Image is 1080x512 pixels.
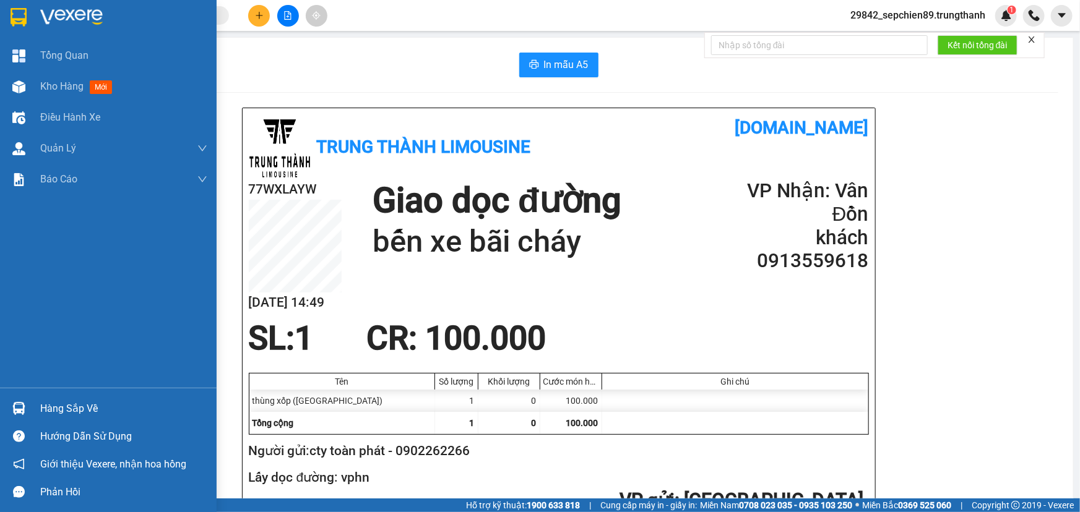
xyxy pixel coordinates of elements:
[40,171,77,187] span: Báo cáo
[961,498,962,512] span: |
[12,173,25,186] img: solution-icon
[12,402,25,415] img: warehouse-icon
[40,48,89,63] span: Tổng Quan
[40,483,207,501] div: Phản hồi
[249,390,435,412] div: thùng xốp ([GEOGRAPHIC_DATA])
[249,292,342,313] h2: [DATE] 14:49
[40,140,76,156] span: Quản Lý
[13,486,25,498] span: message
[295,319,314,357] span: 1
[11,8,27,27] img: logo-vxr
[1029,10,1040,21] img: phone-icon
[840,7,995,23] span: 29842_sepchien89.trungthanh
[249,179,342,200] h2: 77WXLAYW
[470,418,475,428] span: 1
[938,35,1017,55] button: Kết nối tổng đài
[1027,35,1036,44] span: close
[65,88,228,174] h1: Giao dọc đường
[277,5,299,27] button: file-add
[253,377,431,386] div: Tên
[700,498,852,512] span: Miền Nam
[739,500,852,510] strong: 0708 023 035 - 0935 103 250
[47,10,137,85] b: Trung Thành Limousine
[249,319,295,357] span: SL:
[478,390,540,412] div: 0
[90,80,112,94] span: mới
[12,80,25,93] img: warehouse-icon
[540,390,602,412] div: 100.000
[529,59,539,71] span: printer
[317,137,531,157] b: Trung Thành Limousine
[248,5,270,27] button: plus
[862,498,951,512] span: Miền Bắc
[40,109,100,125] span: Điều hành xe
[255,11,264,20] span: plus
[532,418,537,428] span: 0
[283,11,292,20] span: file-add
[735,117,869,138] b: [DOMAIN_NAME]
[566,418,598,428] span: 100.000
[13,430,25,442] span: question-circle
[40,427,207,446] div: Hướng dẫn sử dụng
[1008,6,1016,14] sup: 1
[249,117,311,179] img: logo.jpg
[519,53,598,77] button: printerIn mẫu A5
[600,498,697,512] span: Cung cấp máy in - giấy in:
[720,226,868,250] h2: khách
[40,456,186,472] span: Giới thiệu Vexere, nhận hoa hồng
[720,249,868,273] h2: 0913559618
[312,11,321,20] span: aim
[527,500,580,510] strong: 1900 633 818
[306,5,327,27] button: aim
[948,38,1008,52] span: Kết nối tổng đài
[40,399,207,418] div: Hàng sắp về
[855,503,859,508] span: ⚪️
[1051,5,1073,27] button: caret-down
[543,377,598,386] div: Cước món hàng
[7,88,100,109] h2: 77WXLAYW
[13,458,25,470] span: notification
[620,489,675,511] span: VP gửi
[438,377,475,386] div: Số lượng
[1001,10,1012,21] img: icon-new-feature
[1009,6,1014,14] span: 1
[589,498,591,512] span: |
[249,441,864,461] h2: Người gửi: cty toàn phát - 0902262266
[7,19,41,80] img: logo.jpg
[1056,10,1068,21] span: caret-down
[12,142,25,155] img: warehouse-icon
[898,500,951,510] strong: 0369 525 060
[466,498,580,512] span: Hỗ trợ kỹ thuật:
[720,179,868,226] h2: VP Nhận: Vân Đồn
[711,35,928,55] input: Nhập số tổng đài
[1011,501,1020,510] span: copyright
[373,222,621,262] h1: bến xe bãi cháy
[12,111,25,124] img: warehouse-icon
[12,49,25,62] img: dashboard-icon
[40,80,84,92] span: Kho hàng
[482,377,537,386] div: Khối lượng
[605,377,865,386] div: Ghi chú
[249,467,864,488] h2: Lấy dọc đường: vphn
[253,418,294,428] span: Tổng cộng
[197,174,207,184] span: down
[544,57,589,72] span: In mẫu A5
[165,10,299,30] b: [DOMAIN_NAME]
[435,390,478,412] div: 1
[197,143,207,153] span: down
[373,179,621,222] h1: Giao dọc đường
[366,319,546,357] span: CR : 100.000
